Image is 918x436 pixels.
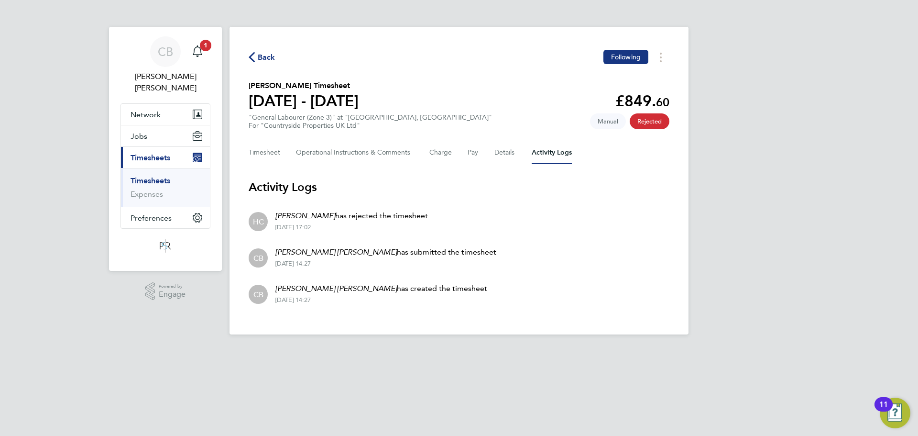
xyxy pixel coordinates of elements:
button: Jobs [121,125,210,146]
div: [DATE] 17:02 [275,224,428,231]
button: Activity Logs [532,141,572,164]
button: Charge [429,141,452,164]
button: Operational Instructions & Comments [296,141,414,164]
span: HC [253,216,264,227]
h1: [DATE] - [DATE] [249,91,359,111]
div: [DATE] 14:27 [275,260,496,268]
span: 60 [656,95,669,109]
button: Timesheet [249,141,281,164]
a: Powered byEngage [145,282,186,301]
div: For "Countryside Properties UK Ltd" [249,122,492,130]
h2: [PERSON_NAME] Timesheet [249,80,359,91]
a: Timesheets [131,176,170,185]
p: has submitted the timesheet [275,246,496,258]
h3: Activity Logs [249,179,669,195]
div: [DATE] 14:27 [275,296,487,304]
button: Back [249,51,275,63]
button: Following [603,50,648,64]
em: [PERSON_NAME] [275,211,335,220]
a: CB[PERSON_NAME] [PERSON_NAME] [120,36,210,94]
span: Connor Bedwell [120,71,210,94]
nav: Main navigation [109,27,222,271]
span: Following [611,53,641,61]
span: Preferences [131,213,172,223]
app-decimal: £849. [615,92,669,110]
span: Network [131,110,161,119]
p: has rejected the timesheet [275,210,428,222]
span: CB [253,253,263,263]
div: Hannah Cornford [249,212,268,231]
span: Back [258,52,275,63]
button: Pay [468,141,479,164]
a: Expenses [131,190,163,199]
p: has created the timesheet [275,283,487,294]
span: This timesheet has been rejected. [630,113,669,129]
div: Connor Bedwell [249,285,268,304]
div: Connor Bedwell [249,248,268,268]
span: CB [253,289,263,300]
button: Timesheets [121,147,210,168]
div: 11 [879,404,888,417]
span: This timesheet was manually created. [590,113,626,129]
span: CB [158,45,173,58]
em: [PERSON_NAME] [PERSON_NAME] [275,284,397,293]
div: Timesheets [121,168,210,207]
button: Details [494,141,516,164]
a: 1 [188,36,207,67]
span: Engage [159,291,186,299]
button: Preferences [121,207,210,228]
span: Jobs [131,132,147,141]
img: psrsolutions-logo-retina.png [157,238,174,254]
button: Timesheets Menu [652,50,669,65]
button: Open Resource Center, 11 new notifications [880,398,910,428]
a: Go to home page [120,238,210,254]
button: Network [121,104,210,125]
div: "General Labourer (Zone 3)" at "[GEOGRAPHIC_DATA], [GEOGRAPHIC_DATA]" [249,113,492,130]
span: 1 [200,40,211,51]
em: [PERSON_NAME] [PERSON_NAME] [275,247,397,257]
span: Timesheets [131,153,170,162]
span: Powered by [159,282,186,291]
